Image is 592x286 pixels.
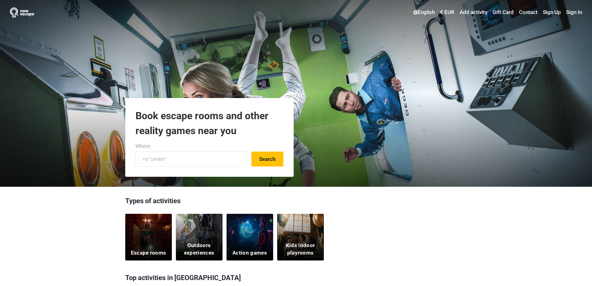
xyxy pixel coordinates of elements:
[135,108,283,138] h1: Book escape rooms and other reality games near you
[565,7,582,18] a: Sign In
[251,152,283,166] button: Search
[125,270,467,286] h3: Top activities in [GEOGRAPHIC_DATA]
[517,7,539,18] a: Contact
[10,7,34,17] img: Nowescape logo
[232,249,267,257] h5: Action games
[135,142,150,150] label: Where
[277,214,324,260] a: Kids indoor playrooms
[125,196,467,209] h3: Types of activities
[131,249,166,257] h5: Escape rooms
[541,7,562,18] a: Sign Up
[281,242,320,257] h5: Kids indoor playrooms
[135,152,247,166] input: try “London”
[125,214,172,260] a: Escape rooms
[412,7,436,18] a: English
[491,7,515,18] a: Gift Card
[227,214,273,260] a: Action games
[413,10,418,15] img: English
[438,7,456,18] a: € EUR
[176,214,223,260] a: Outdoors experiences
[458,7,489,18] a: Add activity
[180,242,218,257] h5: Outdoors experiences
